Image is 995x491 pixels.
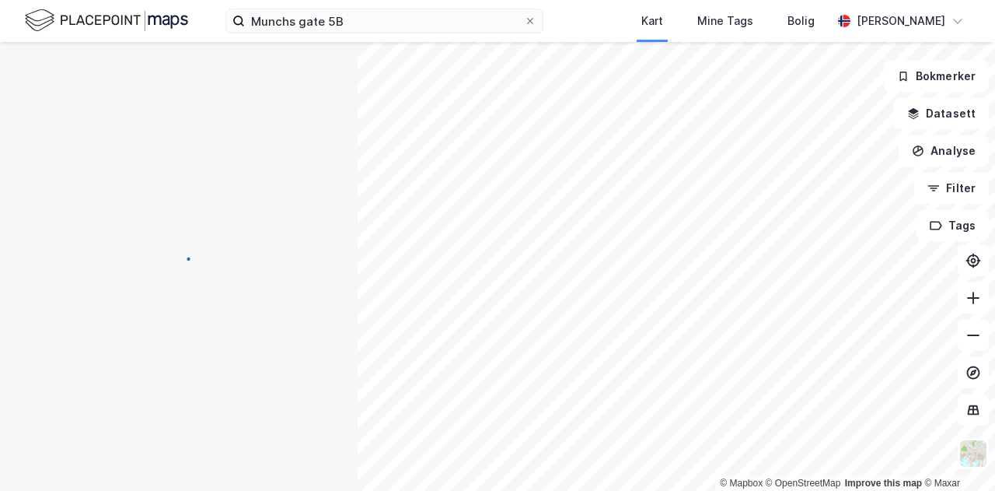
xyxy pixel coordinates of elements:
iframe: Chat Widget [917,416,995,491]
button: Datasett [894,98,989,129]
div: Mine Tags [697,12,753,30]
button: Bokmerker [884,61,989,92]
button: Filter [914,173,989,204]
button: Tags [916,210,989,241]
img: logo.f888ab2527a4732fd821a326f86c7f29.svg [25,7,188,34]
div: [PERSON_NAME] [857,12,945,30]
input: Søk på adresse, matrikkel, gårdeiere, leietakere eller personer [245,9,524,33]
a: Improve this map [845,478,922,489]
img: spinner.a6d8c91a73a9ac5275cf975e30b51cfb.svg [166,245,191,270]
div: Bolig [787,12,815,30]
a: OpenStreetMap [766,478,841,489]
div: Kart [641,12,663,30]
a: Mapbox [720,478,763,489]
button: Analyse [899,135,989,167]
